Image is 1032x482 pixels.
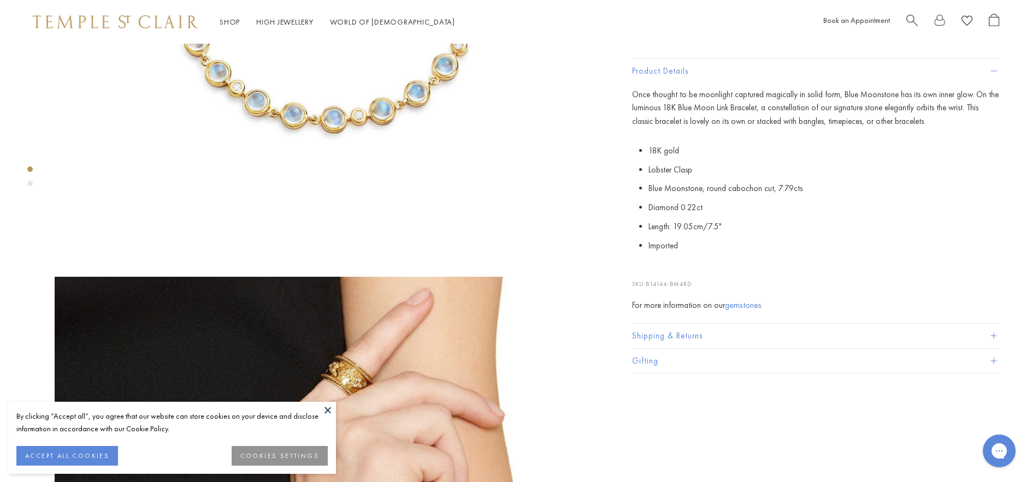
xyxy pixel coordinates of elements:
button: Shipping & Returns [632,324,999,348]
li: Blue Moonstone, round cabochon cut, 7.79cts [648,179,999,198]
div: By clicking “Accept all”, you agree that our website can store cookies on your device and disclos... [16,410,328,435]
button: Product Details [632,59,999,84]
a: Book an Appointment [823,15,890,25]
span: B14144-BM4RD [646,280,692,288]
button: ACCEPT ALL COOKIES [16,446,118,466]
a: World of [DEMOGRAPHIC_DATA]World of [DEMOGRAPHIC_DATA] [330,17,455,27]
img: Temple St. Clair [33,15,198,28]
a: Search [906,14,918,31]
a: High JewelleryHigh Jewellery [256,17,314,27]
div: For more information on our [632,299,999,312]
p: Once thought to be moonlight captured magically in solid form, Blue Moonstone has its own inner g... [632,88,999,128]
li: Imported [648,236,999,255]
button: Gifting [632,349,999,373]
button: COOKIES SETTINGS [232,446,328,466]
li: Diamond 0.22ct [648,198,999,217]
a: ShopShop [220,17,240,27]
a: gemstones [725,299,762,311]
a: View Wishlist [962,14,972,31]
li: Length: 19.05cm/7.5" [648,217,999,236]
iframe: Gorgias live chat messenger [977,431,1021,471]
li: 18K gold [648,141,999,160]
a: Open Shopping Bag [989,14,999,31]
p: SKU: [632,268,999,289]
li: Lobster Clasp [648,160,999,180]
div: Product gallery navigation [27,164,33,195]
nav: Main navigation [220,15,455,29]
